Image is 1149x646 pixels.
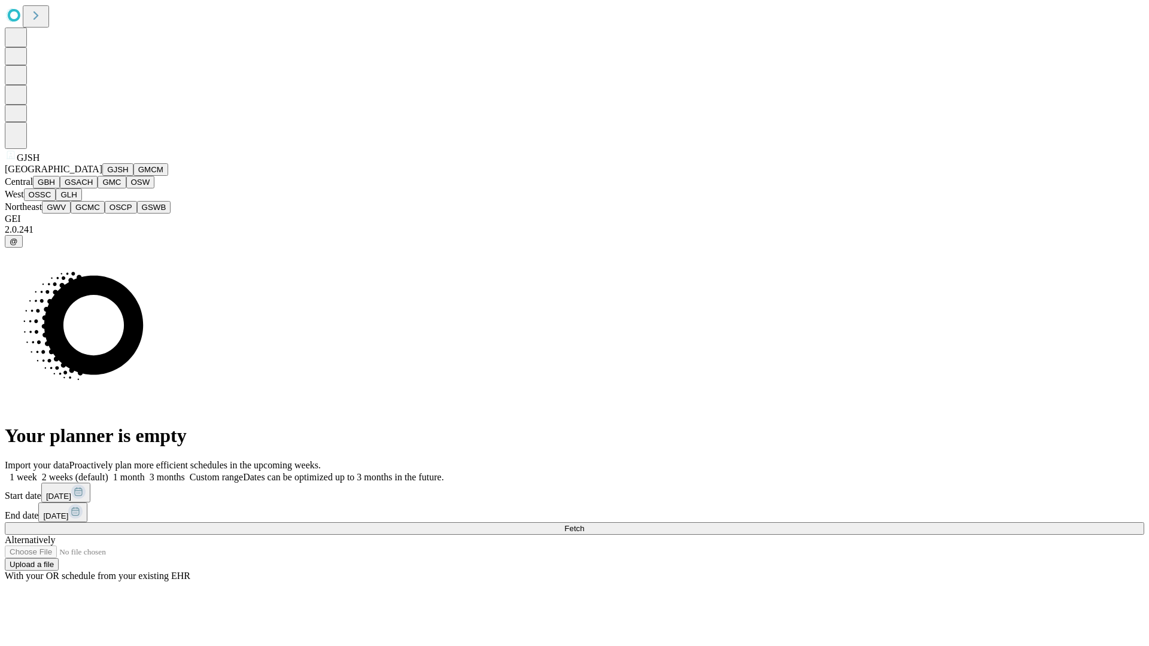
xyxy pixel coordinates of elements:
[42,201,71,214] button: GWV
[60,176,98,188] button: GSACH
[5,224,1144,235] div: 2.0.241
[5,558,59,571] button: Upload a file
[42,472,108,482] span: 2 weeks (default)
[5,214,1144,224] div: GEI
[10,472,37,482] span: 1 week
[5,189,24,199] span: West
[69,460,321,470] span: Proactively plan more efficient schedules in the upcoming weeks.
[150,472,185,482] span: 3 months
[133,163,168,176] button: GMCM
[105,201,137,214] button: OSCP
[5,235,23,248] button: @
[113,472,145,482] span: 1 month
[33,176,60,188] button: GBH
[98,176,126,188] button: GMC
[24,188,56,201] button: OSSC
[564,524,584,533] span: Fetch
[41,483,90,502] button: [DATE]
[5,425,1144,447] h1: Your planner is empty
[17,153,39,163] span: GJSH
[5,202,42,212] span: Northeast
[43,511,68,520] span: [DATE]
[137,201,171,214] button: GSWB
[56,188,81,201] button: GLH
[102,163,133,176] button: GJSH
[5,483,1144,502] div: Start date
[5,164,102,174] span: [GEOGRAPHIC_DATA]
[5,176,33,187] span: Central
[46,492,71,501] span: [DATE]
[5,571,190,581] span: With your OR schedule from your existing EHR
[190,472,243,482] span: Custom range
[38,502,87,522] button: [DATE]
[10,237,18,246] span: @
[243,472,443,482] span: Dates can be optimized up to 3 months in the future.
[5,535,55,545] span: Alternatively
[71,201,105,214] button: GCMC
[5,460,69,470] span: Import your data
[5,522,1144,535] button: Fetch
[5,502,1144,522] div: End date
[126,176,155,188] button: OSW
